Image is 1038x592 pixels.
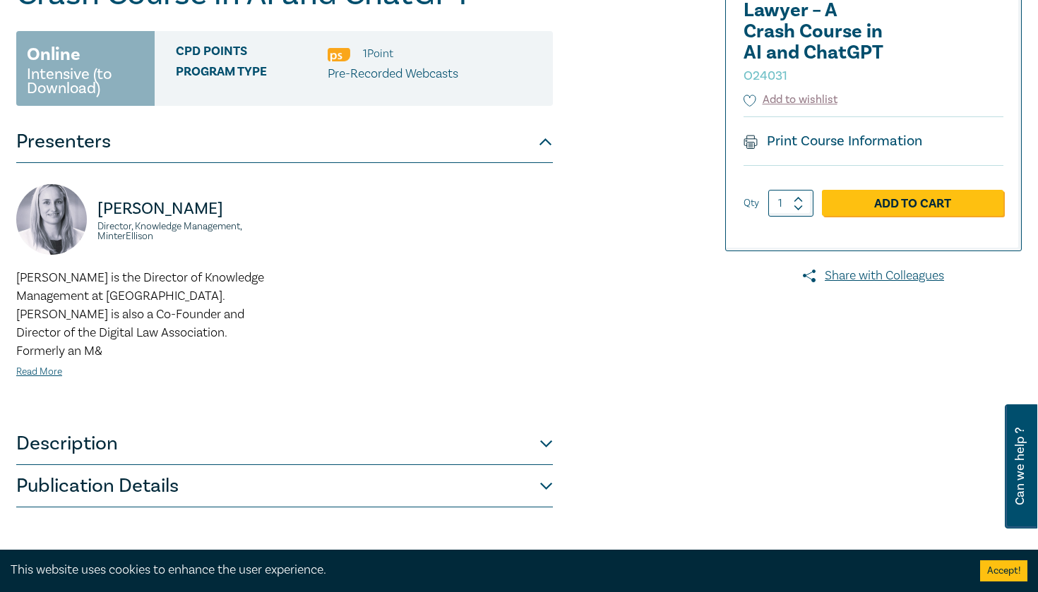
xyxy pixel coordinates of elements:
[363,44,393,63] li: 1 Point
[27,42,80,67] h3: Online
[744,132,922,150] a: Print Course Information
[768,190,813,217] input: 1
[725,267,1022,285] a: Share with Colleagues
[328,65,458,83] p: Pre-Recorded Webcasts
[1013,413,1027,520] span: Can we help ?
[16,423,553,465] button: Description
[744,195,759,211] label: Qty
[980,560,1027,581] button: Accept cookies
[97,198,276,220] p: [PERSON_NAME]
[16,270,264,359] span: [PERSON_NAME] is the Director of Knowledge Management at [GEOGRAPHIC_DATA]. [PERSON_NAME] is also...
[176,44,328,63] span: CPD Points
[16,465,553,507] button: Publication Details
[744,68,787,84] small: O24031
[16,366,62,378] a: Read More
[16,121,553,163] button: Presenters
[27,67,144,95] small: Intensive (to Download)
[744,92,837,108] button: Add to wishlist
[176,65,328,83] span: Program type
[822,190,1003,217] a: Add to Cart
[11,561,959,579] div: This website uses cookies to enhance the user experience.
[16,184,87,255] img: https://s3.ap-southeast-2.amazonaws.com/leo-cussen-store-production-content/Contacts/Sarah%20Jaco...
[97,222,276,241] small: Director, Knowledge Management, MinterEllison
[328,48,350,61] img: Professional Skills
